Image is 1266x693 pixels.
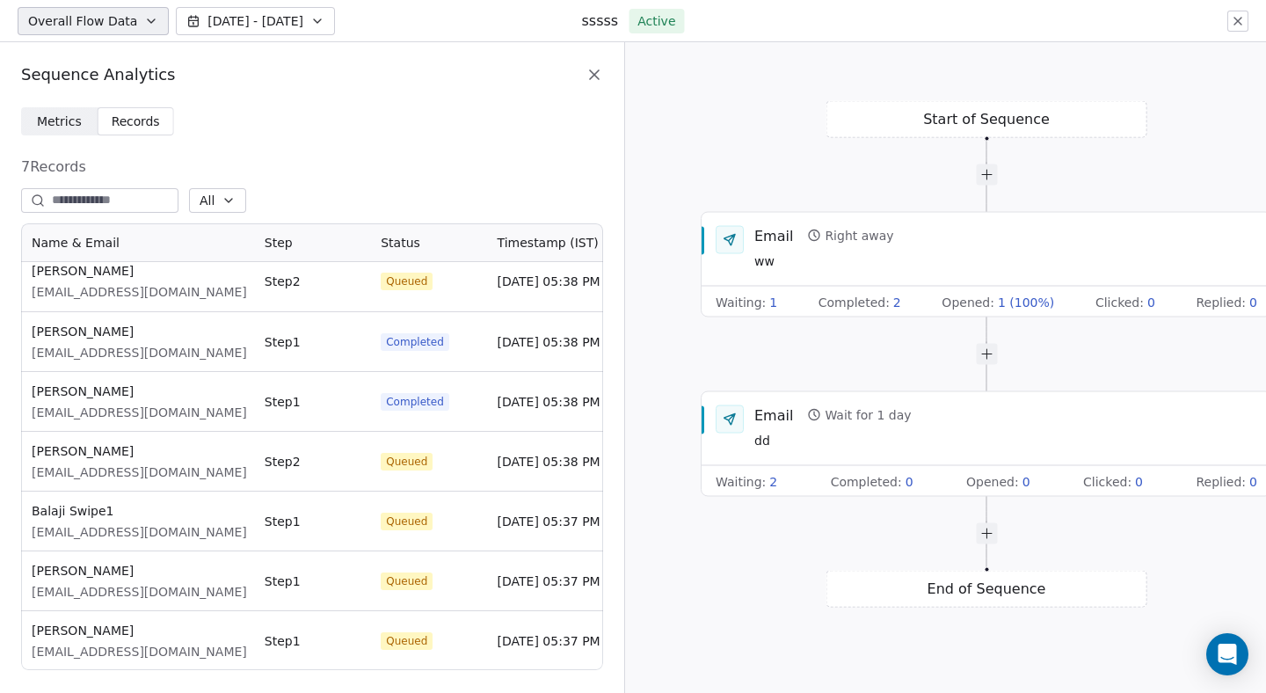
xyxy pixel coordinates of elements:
[966,472,1019,490] span: Opened :
[1083,472,1131,490] span: Clicked :
[1249,293,1257,310] span: 0
[32,234,120,252] span: Name & Email
[498,234,599,252] span: Timestamp (IST)
[1196,293,1246,310] span: Replied :
[1135,472,1143,490] span: 0
[18,7,169,35] button: Overall Flow Data
[769,472,777,490] span: 2
[386,274,427,288] span: Queued
[32,442,247,460] span: [PERSON_NAME]
[1095,293,1144,310] span: Clicked :
[754,431,912,450] span: dd
[381,234,420,252] span: Status
[176,7,335,35] button: [DATE] - [DATE]
[498,573,600,590] span: [DATE] 05:37 PM
[754,405,793,424] div: Email
[582,11,619,31] h1: sssss
[265,234,293,252] span: Step
[32,404,247,421] span: [EMAIL_ADDRESS][DOMAIN_NAME]
[498,273,600,290] span: [DATE] 05:38 PM
[754,225,793,244] div: Email
[1249,472,1257,490] span: 0
[265,453,301,471] span: Step 2
[386,634,427,648] span: Queued
[207,12,303,30] span: [DATE] - [DATE]
[942,293,994,310] span: Opened :
[498,453,600,471] span: [DATE] 05:38 PM
[32,523,247,541] span: [EMAIL_ADDRESS][DOMAIN_NAME]
[32,643,247,660] span: [EMAIL_ADDRESS][DOMAIN_NAME]
[386,335,444,349] span: Completed
[32,502,247,520] span: Balaji Swipe1
[498,632,600,650] span: [DATE] 05:37 PM
[32,262,247,280] span: [PERSON_NAME]
[826,571,1147,608] div: End of Sequence
[998,293,1054,310] span: 1 (100%)
[716,472,766,490] span: Waiting :
[386,574,427,588] span: Queued
[498,513,600,530] span: [DATE] 05:37 PM
[831,472,902,490] span: Completed :
[754,252,894,271] span: ww
[200,192,215,210] span: All
[386,514,427,529] span: Queued
[906,472,913,490] span: 0
[265,632,301,650] span: Step 1
[637,12,675,30] span: Active
[32,622,247,639] span: [PERSON_NAME]
[819,293,890,310] span: Completed :
[1022,472,1030,490] span: 0
[893,293,901,310] span: 2
[32,283,247,301] span: [EMAIL_ADDRESS][DOMAIN_NAME]
[32,323,247,340] span: [PERSON_NAME]
[32,383,247,400] span: [PERSON_NAME]
[21,158,86,175] span: 7 Records
[32,562,247,580] span: [PERSON_NAME]
[265,273,301,290] span: Step 2
[498,333,600,351] span: [DATE] 05:38 PM
[21,262,603,670] div: grid
[386,455,427,469] span: Queued
[265,513,301,530] span: Step 1
[265,573,301,590] span: Step 1
[1196,472,1246,490] span: Replied :
[21,63,175,86] span: Sequence Analytics
[32,344,247,361] span: [EMAIL_ADDRESS][DOMAIN_NAME]
[32,583,247,601] span: [EMAIL_ADDRESS][DOMAIN_NAME]
[265,333,301,351] span: Step 1
[37,113,82,131] span: Metrics
[28,12,137,30] span: Overall Flow Data
[498,393,600,411] span: [DATE] 05:38 PM
[769,293,777,310] span: 1
[1147,293,1155,310] span: 0
[386,395,444,409] span: Completed
[1206,633,1248,675] div: Open Intercom Messenger
[265,393,301,411] span: Step 1
[716,293,766,310] span: Waiting :
[32,463,247,481] span: [EMAIL_ADDRESS][DOMAIN_NAME]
